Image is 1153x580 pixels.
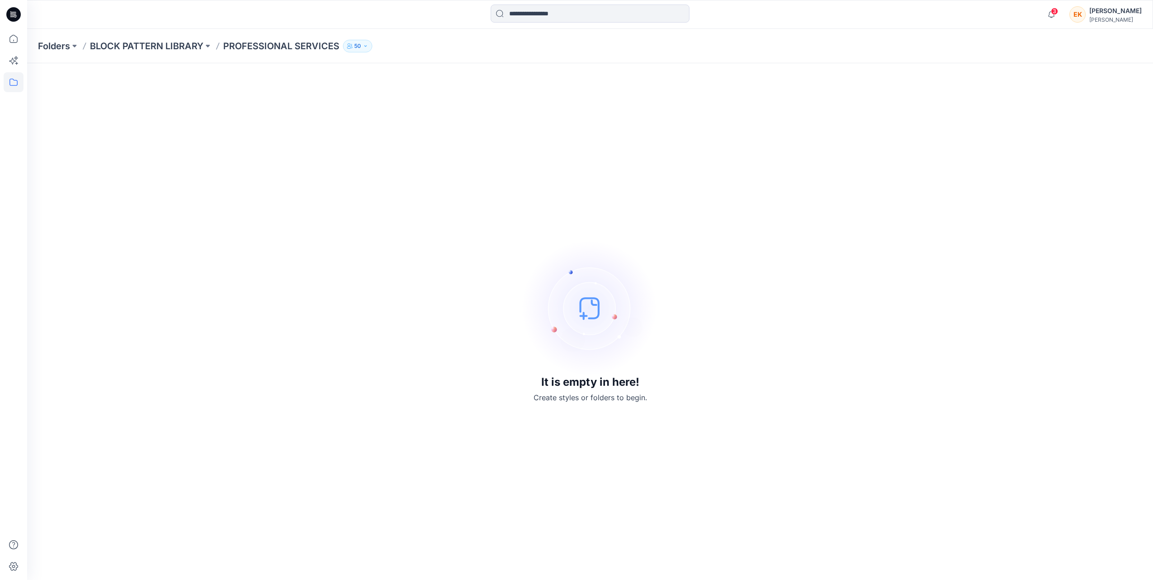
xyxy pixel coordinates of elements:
div: EK [1069,6,1086,23]
div: [PERSON_NAME] [1089,5,1142,16]
p: PROFESSIONAL SERVICES [223,40,339,52]
div: [PERSON_NAME] [1089,16,1142,23]
span: 3 [1051,8,1058,15]
h3: It is empty in here! [541,376,639,388]
a: Folders [38,40,70,52]
img: empty-state-image.svg [522,240,658,376]
p: Create styles or folders to begin. [534,392,647,403]
a: BLOCK PATTERN LIBRARY [90,40,203,52]
button: 50 [343,40,372,52]
p: 50 [354,41,361,51]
